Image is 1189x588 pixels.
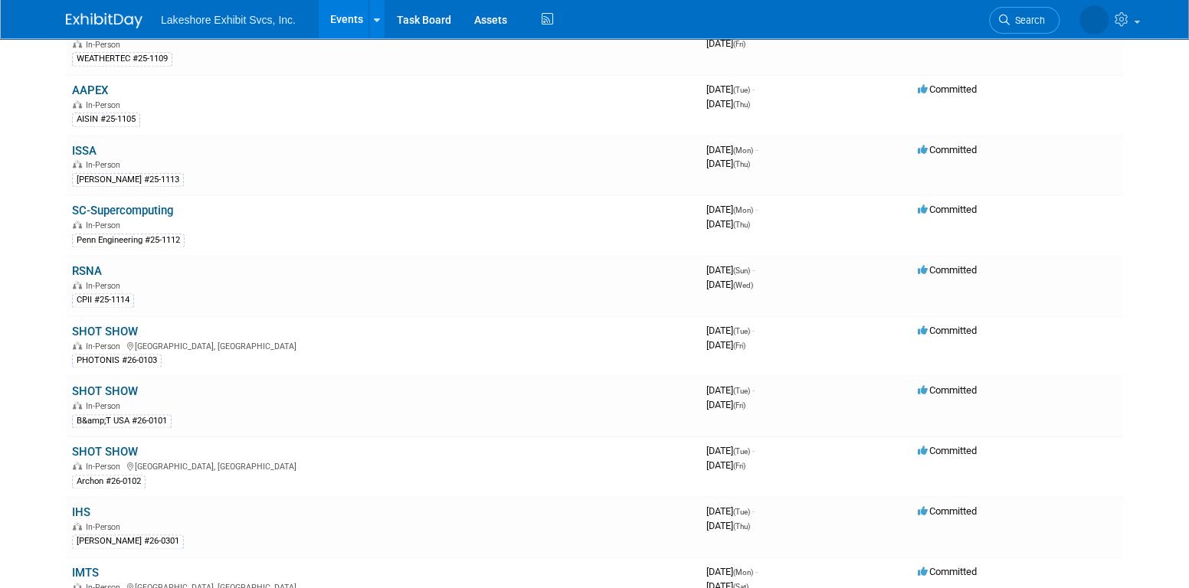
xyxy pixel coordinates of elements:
[73,220,82,228] img: In-Person Event
[733,40,745,48] span: (Fri)
[73,40,82,47] img: In-Person Event
[72,534,184,548] div: [PERSON_NAME] #26-0301
[72,505,90,519] a: IHS
[706,399,745,410] span: [DATE]
[733,462,745,470] span: (Fri)
[72,83,108,97] a: AAPEX
[706,204,758,215] span: [DATE]
[752,384,755,396] span: -
[755,204,758,215] span: -
[733,220,750,229] span: (Thu)
[706,38,745,49] span: [DATE]
[86,522,125,532] span: In-Person
[72,173,184,187] div: [PERSON_NAME] #25-1113
[706,98,750,109] span: [DATE]
[733,100,750,109] span: (Thu)
[72,325,138,338] a: SHOT SHOW
[706,566,758,577] span: [DATE]
[752,264,755,276] span: -
[733,401,745,410] span: (Fri)
[918,83,977,95] span: Committed
[72,354,162,367] div: PHOTONIS #26-0103
[752,505,755,517] span: -
[733,86,750,94] span: (Tue)
[72,144,97,158] a: ISSA
[733,508,750,516] span: (Tue)
[706,505,755,517] span: [DATE]
[72,445,138,459] a: SHOT SHOW
[733,281,753,289] span: (Wed)
[73,281,82,289] img: In-Person Event
[73,401,82,409] img: In-Person Event
[72,339,694,351] div: [GEOGRAPHIC_DATA], [GEOGRAPHIC_DATA]
[73,160,82,168] img: In-Person Event
[706,218,750,230] span: [DATE]
[706,445,755,456] span: [DATE]
[72,566,99,580] a: IMTS
[918,505,977,517] span: Committed
[918,144,977,155] span: Committed
[733,341,745,350] span: (Fri)
[733,447,750,456] span: (Tue)
[706,520,750,531] span: [DATE]
[706,264,755,276] span: [DATE]
[755,144,758,155] span: -
[72,264,102,278] a: RSNA
[73,522,82,530] img: In-Person Event
[86,220,125,230] span: In-Person
[86,341,125,351] span: In-Person
[86,100,125,110] span: In-Person
[72,475,146,488] div: Archon #26-0102
[706,279,753,290] span: [DATE]
[918,445,977,456] span: Committed
[72,414,172,428] div: B&amp;T USA #26-0101
[86,40,125,50] span: In-Person
[86,401,125,411] span: In-Person
[66,13,142,28] img: ExhibitDay
[706,325,755,336] span: [DATE]
[733,266,750,275] span: (Sun)
[73,100,82,108] img: In-Person Event
[706,144,758,155] span: [DATE]
[733,146,753,155] span: (Mon)
[161,14,296,26] span: Lakeshore Exhibit Svcs, Inc.
[752,325,755,336] span: -
[918,384,977,396] span: Committed
[706,158,750,169] span: [DATE]
[86,462,125,472] span: In-Person
[86,281,125,291] span: In-Person
[73,341,82,349] img: In-Person Event
[733,327,750,335] span: (Tue)
[86,160,125,170] span: In-Person
[72,113,140,126] div: AISIN #25-1105
[72,293,134,307] div: CPII #25-1114
[918,204,977,215] span: Committed
[918,566,977,577] span: Committed
[73,462,82,469] img: In-Person Event
[733,160,750,168] span: (Thu)
[72,384,138,398] a: SHOT SHOW
[72,234,185,247] div: Penn Engineering #25-1112
[72,204,173,217] a: SC-Supercomputing
[733,568,753,577] span: (Mon)
[752,445,755,456] span: -
[72,52,172,66] div: WEATHERTEC #25-1109
[733,522,750,531] span: (Thu)
[706,384,755,396] span: [DATE]
[706,83,755,95] span: [DATE]
[733,387,750,395] span: (Tue)
[706,459,745,471] span: [DATE]
[733,206,753,214] span: (Mon)
[989,7,1060,34] a: Search
[755,566,758,577] span: -
[1079,5,1109,34] img: MICHELLE MOYA
[706,339,745,351] span: [DATE]
[918,325,977,336] span: Committed
[752,83,755,95] span: -
[72,459,694,472] div: [GEOGRAPHIC_DATA], [GEOGRAPHIC_DATA]
[918,264,977,276] span: Committed
[1010,15,1045,26] span: Search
